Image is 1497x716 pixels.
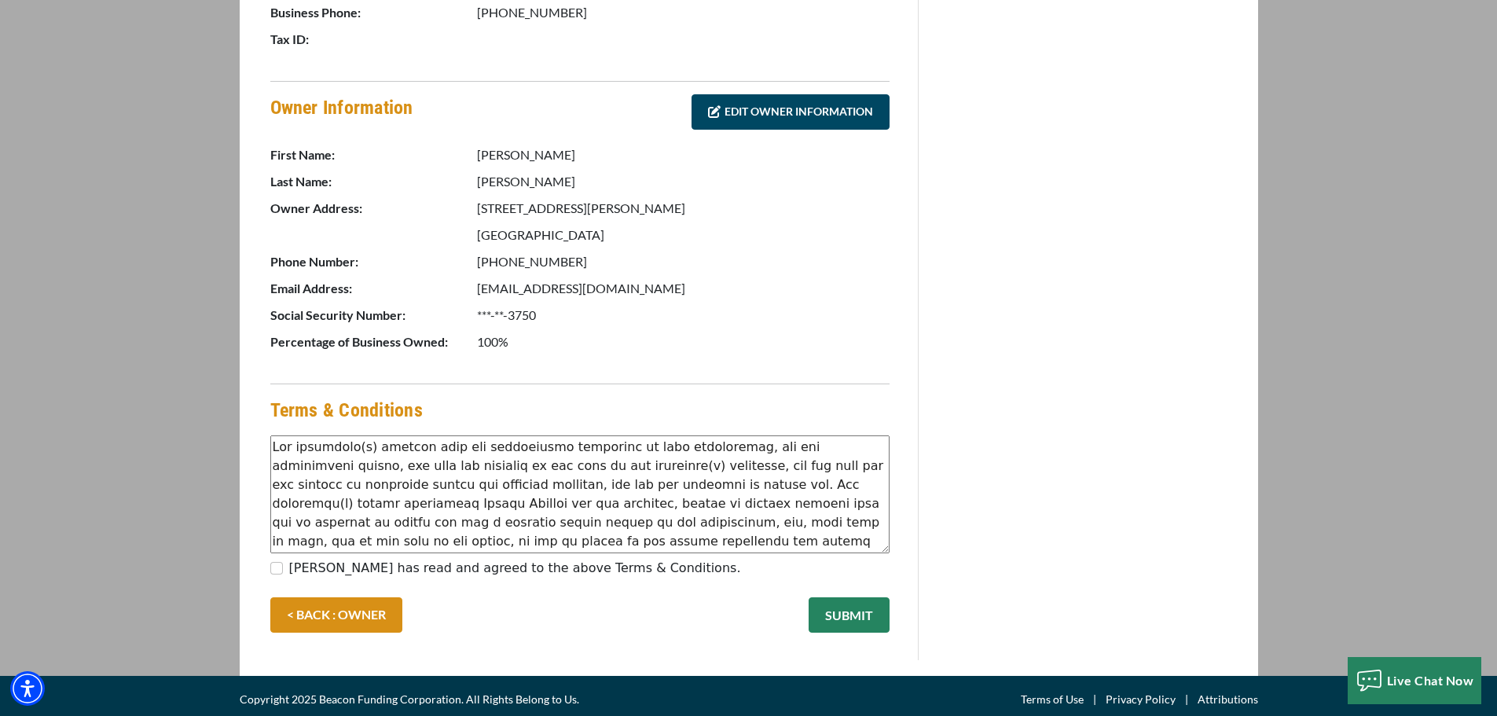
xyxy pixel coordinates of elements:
a: Attributions [1198,690,1258,709]
h4: Owner Information [270,94,413,134]
p: [PHONE_NUMBER] [477,3,890,22]
p: [EMAIL_ADDRESS][DOMAIN_NAME] [477,279,890,298]
button: Live Chat Now [1348,657,1482,704]
a: < BACK : OWNER [270,597,402,633]
p: [PERSON_NAME] [477,145,890,164]
div: Accessibility Menu [10,671,45,706]
p: Percentage of Business Owned: [270,332,475,351]
span: Copyright 2025 Beacon Funding Corporation. All Rights Belong to Us. [240,690,579,709]
p: First Name: [270,145,475,164]
h4: Terms & Conditions [270,397,423,424]
p: 100% [477,332,890,351]
p: Owner Address: [270,199,475,218]
textarea: Lor ipsumdolo(s) ametcon adip eli seddoeiusmo temporinc ut labo etdoloremag, ali eni adminimveni ... [270,435,890,553]
span: | [1084,690,1106,709]
p: [GEOGRAPHIC_DATA] [477,226,890,244]
p: Phone Number: [270,252,475,271]
p: Email Address: [270,279,475,298]
a: Terms of Use [1021,690,1084,709]
a: EDIT OWNER INFORMATION [692,94,890,130]
p: Last Name: [270,172,475,191]
p: Tax ID: [270,30,475,49]
p: [PERSON_NAME] [477,172,890,191]
p: [PHONE_NUMBER] [477,252,890,271]
a: Privacy Policy [1106,690,1176,709]
p: [STREET_ADDRESS][PERSON_NAME] [477,199,890,218]
label: [PERSON_NAME] has read and agreed to the above Terms & Conditions. [289,559,741,578]
p: Business Phone: [270,3,475,22]
button: SUBMIT [809,597,890,633]
span: Live Chat Now [1387,673,1474,688]
p: Social Security Number: [270,306,475,325]
span: | [1176,690,1198,709]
